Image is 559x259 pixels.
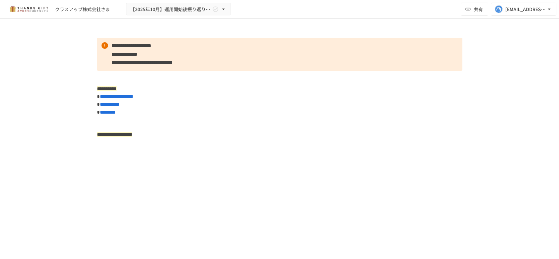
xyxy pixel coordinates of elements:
[505,5,546,13] div: [EMAIL_ADDRESS][DOMAIN_NAME]
[126,3,231,16] button: 【2025年10月】運用開始後振り返りミーティング
[8,4,50,14] img: mMP1OxWUAhQbsRWCurg7vIHe5HqDpP7qZo7fRoNLXQh
[461,3,488,16] button: 共有
[130,5,211,13] span: 【2025年10月】運用開始後振り返りミーティング
[55,6,110,13] div: クラスアップ株式会社さま
[474,6,483,13] span: 共有
[491,3,556,16] button: [EMAIL_ADDRESS][DOMAIN_NAME]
